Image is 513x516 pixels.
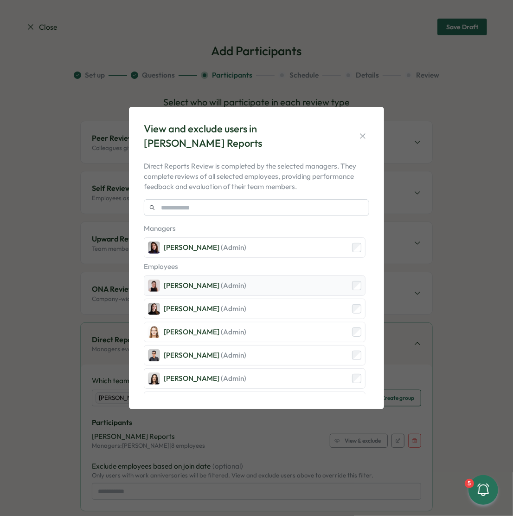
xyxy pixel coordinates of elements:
div: [PERSON_NAME] [164,373,246,384]
span: (Admin) [221,327,246,336]
p: Direct Reports Review is completed by the selected managers. They complete reviews of all selecte... [144,161,369,192]
div: View and exclude users in [PERSON_NAME] Reports [144,122,334,150]
div: [PERSON_NAME] [164,350,246,360]
div: 5 [465,479,474,488]
span: (Admin) [221,243,246,252]
span: (Admin) [221,351,246,359]
img: Friederike Giese [148,326,160,338]
img: Axi Molnar [148,280,160,292]
div: [PERSON_NAME] [164,242,246,253]
div: [PERSON_NAME] [164,281,246,291]
button: 5 [468,475,498,505]
span: (Admin) [221,374,246,383]
span: (Admin) [221,281,246,290]
img: Elena Ladushyna [148,303,160,315]
img: Elisabetta ​Casagrande [148,372,160,385]
div: [PERSON_NAME] [164,327,246,337]
p: Employees [144,261,366,272]
span: (Admin) [221,304,246,313]
div: [PERSON_NAME] [164,304,246,314]
img: Viktoria Korzhova [148,242,160,254]
p: Managers [144,223,366,234]
img: Hasan Naqvi [148,349,160,361]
